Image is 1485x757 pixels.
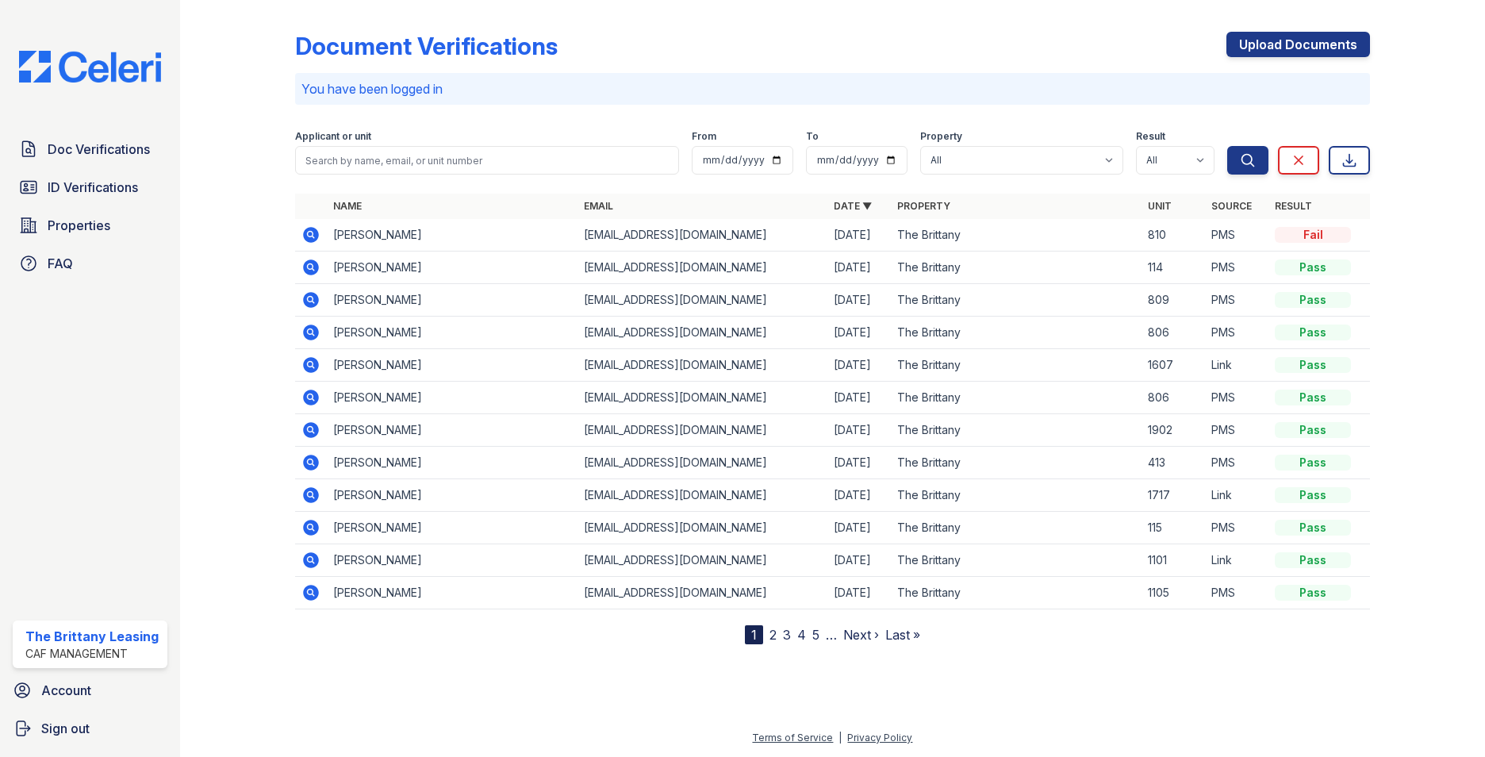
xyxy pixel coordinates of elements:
[41,719,90,738] span: Sign out
[827,349,891,382] td: [DATE]
[891,479,1142,512] td: The Brittany
[1275,325,1351,340] div: Pass
[920,130,962,143] label: Property
[885,627,920,643] a: Last »
[827,544,891,577] td: [DATE]
[1275,227,1351,243] div: Fail
[891,512,1142,544] td: The Brittany
[295,32,558,60] div: Document Verifications
[1142,219,1205,252] td: 810
[838,732,842,744] div: |
[13,133,167,165] a: Doc Verifications
[812,627,819,643] a: 5
[1142,577,1205,609] td: 1105
[577,414,828,447] td: [EMAIL_ADDRESS][DOMAIN_NAME]
[13,171,167,203] a: ID Verifications
[6,674,174,706] a: Account
[1275,422,1351,438] div: Pass
[1142,284,1205,317] td: 809
[327,577,577,609] td: [PERSON_NAME]
[891,349,1142,382] td: The Brittany
[577,577,828,609] td: [EMAIL_ADDRESS][DOMAIN_NAME]
[1205,414,1268,447] td: PMS
[13,209,167,241] a: Properties
[1205,252,1268,284] td: PMS
[41,681,91,700] span: Account
[327,317,577,349] td: [PERSON_NAME]
[806,130,819,143] label: To
[1275,520,1351,536] div: Pass
[1205,317,1268,349] td: PMS
[783,627,791,643] a: 3
[295,146,679,175] input: Search by name, email, or unit number
[827,252,891,284] td: [DATE]
[769,627,777,643] a: 2
[1205,479,1268,512] td: Link
[6,51,174,83] img: CE_Logo_Blue-a8612792a0a2168367f1c8372b55b34899dd931a85d93a1a3d3e32e68fde9ad4.png
[48,178,138,197] span: ID Verifications
[13,248,167,279] a: FAQ
[25,627,159,646] div: The Brittany Leasing
[897,200,950,212] a: Property
[827,414,891,447] td: [DATE]
[797,627,806,643] a: 4
[1226,32,1370,57] a: Upload Documents
[25,646,159,662] div: CAF Management
[891,219,1142,252] td: The Brittany
[1142,317,1205,349] td: 806
[577,447,828,479] td: [EMAIL_ADDRESS][DOMAIN_NAME]
[752,732,833,744] a: Terms of Service
[327,284,577,317] td: [PERSON_NAME]
[891,252,1142,284] td: The Brittany
[1205,544,1268,577] td: Link
[827,479,891,512] td: [DATE]
[1142,349,1205,382] td: 1607
[327,349,577,382] td: [PERSON_NAME]
[891,317,1142,349] td: The Brittany
[1142,512,1205,544] td: 115
[1211,200,1252,212] a: Source
[827,284,891,317] td: [DATE]
[1205,219,1268,252] td: PMS
[1205,382,1268,414] td: PMS
[1275,357,1351,373] div: Pass
[827,219,891,252] td: [DATE]
[745,625,763,644] div: 1
[1142,479,1205,512] td: 1717
[577,219,828,252] td: [EMAIL_ADDRESS][DOMAIN_NAME]
[577,252,828,284] td: [EMAIL_ADDRESS][DOMAIN_NAME]
[1205,284,1268,317] td: PMS
[1142,414,1205,447] td: 1902
[48,254,73,273] span: FAQ
[1142,447,1205,479] td: 413
[891,382,1142,414] td: The Brittany
[327,512,577,544] td: [PERSON_NAME]
[891,577,1142,609] td: The Brittany
[577,317,828,349] td: [EMAIL_ADDRESS][DOMAIN_NAME]
[577,479,828,512] td: [EMAIL_ADDRESS][DOMAIN_NAME]
[1275,259,1351,275] div: Pass
[1205,512,1268,544] td: PMS
[1275,487,1351,503] div: Pass
[333,200,362,212] a: Name
[327,252,577,284] td: [PERSON_NAME]
[826,625,837,644] span: …
[577,284,828,317] td: [EMAIL_ADDRESS][DOMAIN_NAME]
[327,544,577,577] td: [PERSON_NAME]
[692,130,716,143] label: From
[1205,349,1268,382] td: Link
[891,414,1142,447] td: The Brittany
[1275,552,1351,568] div: Pass
[1142,382,1205,414] td: 806
[6,713,174,744] a: Sign out
[327,219,577,252] td: [PERSON_NAME]
[577,512,828,544] td: [EMAIL_ADDRESS][DOMAIN_NAME]
[1275,200,1312,212] a: Result
[1136,130,1165,143] label: Result
[1142,544,1205,577] td: 1101
[301,79,1364,98] p: You have been logged in
[827,447,891,479] td: [DATE]
[1275,585,1351,601] div: Pass
[577,349,828,382] td: [EMAIL_ADDRESS][DOMAIN_NAME]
